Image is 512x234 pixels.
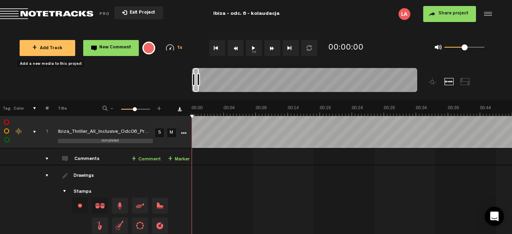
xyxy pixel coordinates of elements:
div: {{ tooltip_message }} [142,42,155,54]
div: 00:00:00 [328,42,364,54]
td: Click to change the order number 1 [36,116,49,148]
span: Drag and drop a stamp [92,198,108,214]
button: Fast Forward [264,40,280,56]
span: - [109,105,115,110]
span: + [168,156,172,162]
button: 1x [246,40,262,56]
span: Drag and drop a stamp [152,218,168,234]
th: Color [12,100,24,116]
button: Share project [423,6,476,22]
a: S [155,128,164,137]
span: + [132,156,136,162]
div: 1x [158,44,190,51]
a: M [167,128,176,137]
td: Change the color of the waveform [12,116,24,148]
button: New Comment [83,40,139,56]
img: letters [398,8,410,20]
span: Exit Project [127,11,155,15]
a: Comment [132,155,161,164]
span: Add a new media to this project [20,62,82,66]
span: Share project [438,11,468,16]
span: Drag and drop a stamp [112,198,128,214]
img: speedometer.svg [166,44,174,51]
a: More [180,129,187,136]
span: New Comment [99,46,131,50]
button: Go to beginning [209,40,225,56]
span: completed [102,139,119,143]
span: 1x [177,46,183,50]
a: Download comments [178,107,182,111]
a: Marker [168,155,190,164]
span: Drag and drop a stamp [92,218,108,234]
button: Loop [301,40,317,56]
td: comments, stamps & drawings [24,116,36,148]
div: comments [38,155,50,163]
th: Title [49,100,92,116]
div: comments, stamps & drawings [25,128,38,136]
span: Showcase stamps [62,188,68,195]
button: +Add Track [20,40,75,56]
th: # [36,100,49,116]
div: Comments [74,156,101,163]
span: Drag and drop a stamp [132,198,148,214]
span: Drag and drop a stamp [132,218,148,234]
div: Change stamp color.To change the color of an existing stamp, select the stamp on the right and th... [72,198,88,214]
div: Click to edit the title [58,128,162,136]
div: Drawings [74,173,96,180]
div: Click to change the order number [38,128,50,136]
span: + [32,45,37,51]
span: Add Track [32,46,62,51]
td: Click to edit the title completed Ibiza_Thriller_All_Inclusive_Odc06_Prev_v2 [49,116,153,148]
div: Change the color of the waveform [13,128,25,135]
span: + [156,105,162,110]
div: Open Intercom Messenger [485,207,504,226]
div: Stamps [74,189,92,196]
span: Drag and drop a stamp [112,218,128,234]
td: comments [36,148,49,165]
button: Go to end [283,40,299,56]
div: drawings [38,172,50,180]
span: Drag and drop a stamp [152,198,168,214]
button: Rewind [228,40,244,56]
